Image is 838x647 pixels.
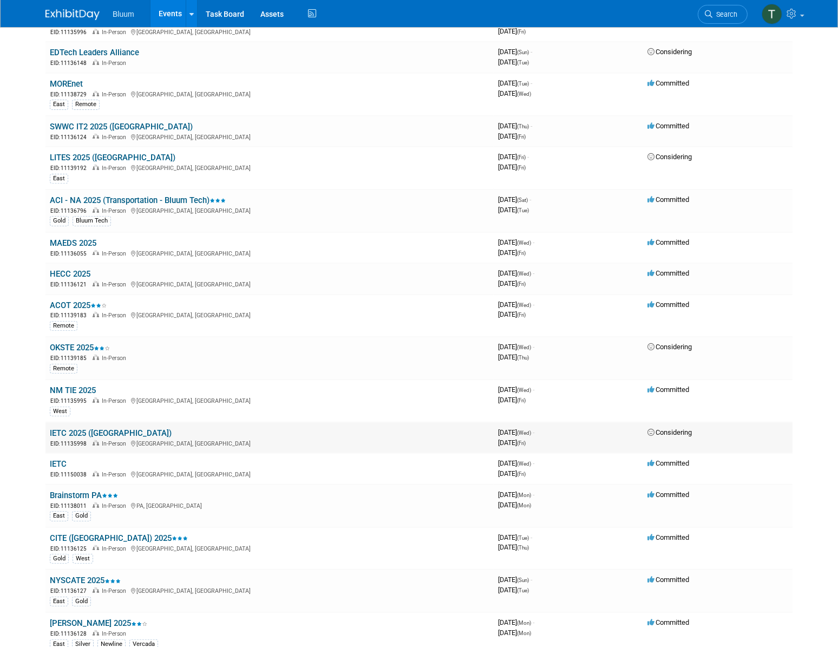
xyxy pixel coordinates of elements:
span: [DATE] [498,343,534,351]
img: In-Person Event [93,355,99,360]
span: - [533,459,534,467]
span: (Tue) [517,60,529,66]
span: In-Person [102,312,129,319]
span: (Mon) [517,492,531,498]
div: [GEOGRAPHIC_DATA], [GEOGRAPHIC_DATA] [50,27,489,36]
img: In-Person Event [93,91,99,96]
span: (Fri) [517,312,526,318]
a: OKSTE 2025 [50,343,110,352]
span: (Wed) [517,387,531,393]
span: In-Person [102,502,129,509]
span: In-Person [102,545,129,552]
span: In-Person [102,440,129,447]
span: [DATE] [498,501,531,509]
span: (Fri) [517,134,526,140]
span: [DATE] [498,238,534,246]
span: (Fri) [517,165,526,171]
img: In-Person Event [93,630,99,636]
a: ACI - NA 2025 (Transportation - Bluum Tech) [50,195,226,205]
a: ACOT 2025 [50,300,107,310]
span: Committed [647,491,689,499]
a: EDTech Leaders Alliance [50,48,139,57]
div: [GEOGRAPHIC_DATA], [GEOGRAPHIC_DATA] [50,586,489,595]
span: (Fri) [517,397,526,403]
span: [DATE] [498,491,534,499]
span: [DATE] [498,269,534,277]
span: In-Person [102,355,129,362]
img: In-Person Event [93,587,99,593]
a: NM TIE 2025 [50,385,96,395]
span: [DATE] [498,58,529,66]
span: Committed [647,618,689,626]
img: In-Person Event [93,545,99,551]
div: [GEOGRAPHIC_DATA], [GEOGRAPHIC_DATA] [50,396,489,405]
span: Committed [647,533,689,541]
span: In-Person [102,630,129,637]
span: In-Person [102,91,129,98]
span: (Mon) [517,620,531,626]
span: EID: 11139192 [50,165,91,171]
a: MAEDS 2025 [50,238,96,248]
span: - [531,576,532,584]
span: - [531,79,532,87]
span: In-Person [102,207,129,214]
a: IETC 2025 ([GEOGRAPHIC_DATA]) [50,428,172,438]
span: - [531,122,532,130]
span: (Wed) [517,430,531,436]
span: Committed [647,269,689,277]
span: In-Person [102,281,129,288]
img: ExhibitDay [45,9,100,20]
div: West [50,407,70,416]
span: Committed [647,300,689,309]
span: Considering [647,48,692,56]
span: [DATE] [498,48,532,56]
span: - [529,195,531,204]
span: [DATE] [498,310,526,318]
span: [DATE] [498,459,534,467]
a: Brainstorm PA [50,491,118,500]
span: (Fri) [517,250,526,256]
a: HECC 2025 [50,269,90,279]
div: Gold [50,216,69,226]
span: EID: 11136125 [50,546,91,552]
div: [GEOGRAPHIC_DATA], [GEOGRAPHIC_DATA] [50,469,489,479]
span: EID: 11135995 [50,398,91,404]
img: In-Person Event [93,397,99,403]
div: Remote [72,100,100,109]
img: In-Person Event [93,207,99,213]
span: [DATE] [498,586,529,594]
span: [DATE] [498,89,531,97]
span: [DATE] [498,195,531,204]
div: Bluum Tech [73,216,111,226]
span: (Sat) [517,197,528,203]
span: Committed [647,385,689,394]
span: In-Person [102,165,129,172]
span: - [531,48,532,56]
div: [GEOGRAPHIC_DATA], [GEOGRAPHIC_DATA] [50,310,489,319]
div: [GEOGRAPHIC_DATA], [GEOGRAPHIC_DATA] [50,206,489,215]
span: (Fri) [517,471,526,477]
span: - [533,491,534,499]
span: [DATE] [498,249,526,257]
span: Considering [647,153,692,161]
a: MOREnet [50,79,83,89]
div: West [73,554,93,564]
span: In-Person [102,587,129,594]
span: [DATE] [498,396,526,404]
span: - [533,428,534,436]
span: Committed [647,459,689,467]
span: EID: 11139185 [50,355,91,361]
span: (Thu) [517,545,529,551]
a: Search [698,5,748,24]
span: [DATE] [498,153,529,161]
span: - [533,618,534,626]
span: [DATE] [498,300,534,309]
div: East [50,597,68,606]
span: Search [712,10,737,18]
div: Gold [72,511,91,521]
span: In-Person [102,471,129,478]
div: Remote [50,321,77,331]
span: (Sun) [517,49,529,55]
img: In-Person Event [93,60,99,65]
span: Considering [647,343,692,351]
